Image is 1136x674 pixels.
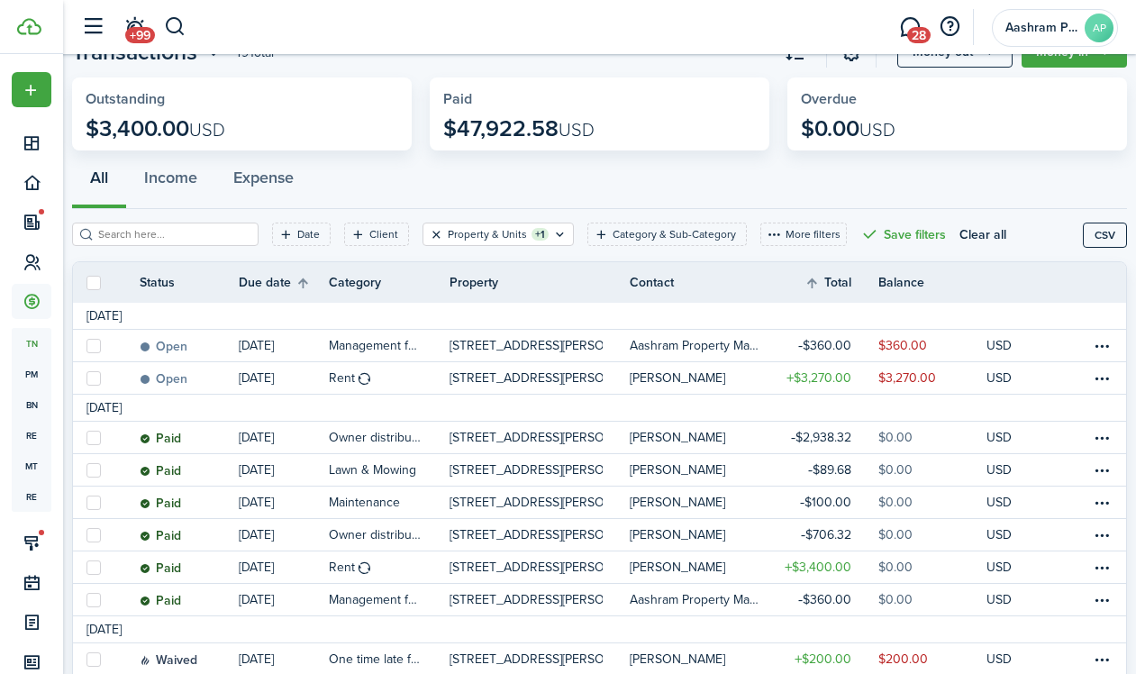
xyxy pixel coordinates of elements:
a: [STREET_ADDRESS][PERSON_NAME] [450,454,630,486]
p: [DATE] [239,558,274,577]
a: $0.00 [878,584,986,615]
p: [DATE] [239,493,274,512]
a: [DATE] [239,330,329,361]
filter-tag-label: Client [369,226,398,242]
a: [DATE] [239,519,329,551]
a: USD [986,362,1036,394]
table-profile-info-text: [PERSON_NAME] [630,560,725,575]
table-profile-info-text: Aashram Property Management [630,593,759,607]
a: $0.00 [878,422,986,453]
table-info-title: Rent [329,558,355,577]
p: USD [986,460,1012,479]
table-profile-info-text: [PERSON_NAME] [630,371,725,386]
widget-stats-title: Paid [443,91,756,107]
p: USD [986,369,1012,387]
a: Open [140,330,239,361]
p: [STREET_ADDRESS][PERSON_NAME] [450,525,603,544]
button: Expense [215,155,312,209]
a: [STREET_ADDRESS][PERSON_NAME] [450,487,630,518]
table-amount-description: $360.00 [878,336,927,355]
p: [STREET_ADDRESS][PERSON_NAME] [450,336,603,355]
a: USD [986,519,1036,551]
a: Management fees [329,330,450,361]
p: [STREET_ADDRESS][PERSON_NAME] [450,590,603,609]
table-amount-title: $89.68 [808,460,851,479]
a: [DATE] [239,551,329,583]
a: Paid [140,551,239,583]
th: Sort [239,272,329,294]
span: USD [859,116,895,143]
p: [STREET_ADDRESS][PERSON_NAME] [450,493,603,512]
filter-tag: Open filter [423,223,574,246]
a: $0.00 [878,487,986,518]
span: Aashram Property Management [1005,22,1077,34]
a: Owner distribution [329,519,450,551]
table-info-title: One time late fee [329,650,423,669]
button: Clear all [959,223,1006,246]
a: Owner distribution [329,422,450,453]
p: $3,400.00 [86,116,225,141]
filter-tag-label: Date [297,226,320,242]
status: Paid [140,464,181,478]
button: More filters [760,223,847,246]
widget-stats-title: Outstanding [86,91,398,107]
a: [STREET_ADDRESS][PERSON_NAME] [450,519,630,551]
a: $360.00 [770,330,878,361]
span: mt [12,451,51,481]
p: USD [986,590,1012,609]
span: USD [559,116,595,143]
a: [STREET_ADDRESS][PERSON_NAME] [450,551,630,583]
a: pm [12,359,51,389]
table-amount-description: $0.00 [878,558,913,577]
a: USD [986,487,1036,518]
a: [PERSON_NAME] [630,422,770,453]
p: [DATE] [239,460,274,479]
a: [PERSON_NAME] [630,362,770,394]
a: Rent [329,362,450,394]
a: Aashram Property Management [630,330,770,361]
a: $100.00 [770,487,878,518]
p: $47,922.58 [443,116,595,141]
p: [DATE] [239,590,274,609]
a: Messaging [893,5,927,50]
p: [STREET_ADDRESS][PERSON_NAME] [450,650,603,669]
th: Sort [804,272,878,294]
button: Save filters [860,223,946,246]
a: $360.00 [878,330,986,361]
widget-stats-title: Overdue [801,91,1113,107]
p: [STREET_ADDRESS][PERSON_NAME] [450,428,603,447]
table-profile-info-text: [PERSON_NAME] [630,652,725,667]
p: USD [986,428,1012,447]
table-profile-info-text: [PERSON_NAME] [630,463,725,478]
span: +99 [125,27,155,43]
table-amount-title: $3,270.00 [786,369,851,387]
a: Lawn & Mowing [329,454,450,486]
filter-tag: Open filter [587,223,747,246]
a: [DATE] [239,454,329,486]
a: Open [140,362,239,394]
p: USD [986,336,1012,355]
th: Status [140,273,239,292]
table-amount-description: $3,270.00 [878,369,936,387]
p: USD [986,650,1012,669]
p: [DATE] [239,428,274,447]
a: Maintenance [329,487,450,518]
button: Clear filter [429,227,444,241]
status: Open [140,372,187,387]
span: 28 [907,27,931,43]
th: Contact [630,273,770,292]
a: Notifications [117,5,151,50]
a: USD [986,422,1036,453]
a: $360.00 [770,584,878,615]
table-profile-info-text: Aashram Property Management [630,339,759,353]
a: Paid [140,487,239,518]
status: Paid [140,594,181,608]
status: Paid [140,561,181,576]
a: [DATE] [239,487,329,518]
table-amount-description: $0.00 [878,525,913,544]
status: Open [140,340,187,354]
filter-tag: Open filter [344,223,409,246]
a: tn [12,328,51,359]
table-amount-title: $360.00 [798,336,851,355]
a: [DATE] [239,422,329,453]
